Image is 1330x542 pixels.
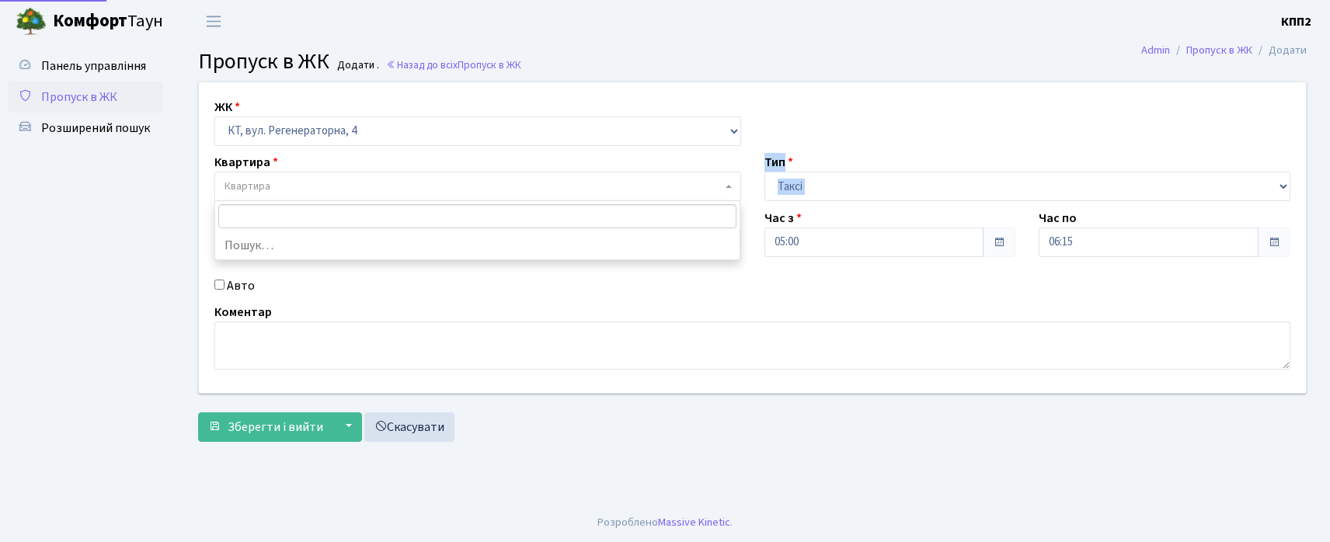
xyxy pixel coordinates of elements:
span: Пропуск в ЖК [458,57,521,72]
li: Пошук… [215,231,740,259]
span: Розширений пошук [41,120,150,137]
label: Час по [1039,209,1077,228]
label: ЖК [214,98,240,116]
span: Пропуск в ЖК [41,89,117,106]
label: Коментар [214,303,272,321]
button: Переключити навігацію [194,9,233,34]
small: Додати . [334,59,379,72]
b: Комфорт [53,9,127,33]
a: Massive Kinetic [658,514,730,530]
a: Admin [1141,42,1170,58]
span: Зберегти і вийти [228,419,323,436]
a: Назад до всіхПропуск в ЖК [386,57,521,72]
img: logo.png [16,6,47,37]
a: Пропуск в ЖК [1186,42,1252,58]
b: КПП2 [1281,13,1311,30]
div: Розроблено . [597,514,733,531]
a: Розширений пошук [8,113,163,144]
a: Скасувати [364,412,454,442]
label: Час з [764,209,802,228]
nav: breadcrumb [1118,34,1330,67]
span: Квартира [225,179,270,194]
label: Квартира [214,153,278,172]
button: Зберегти і вийти [198,412,333,442]
span: Панель управління [41,57,146,75]
a: Пропуск в ЖК [8,82,163,113]
a: КПП2 [1281,12,1311,31]
a: Панель управління [8,50,163,82]
span: Пропуск в ЖК [198,46,329,77]
label: Тип [764,153,793,172]
span: Таун [53,9,163,35]
li: Додати [1252,42,1307,59]
label: Авто [227,276,255,295]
